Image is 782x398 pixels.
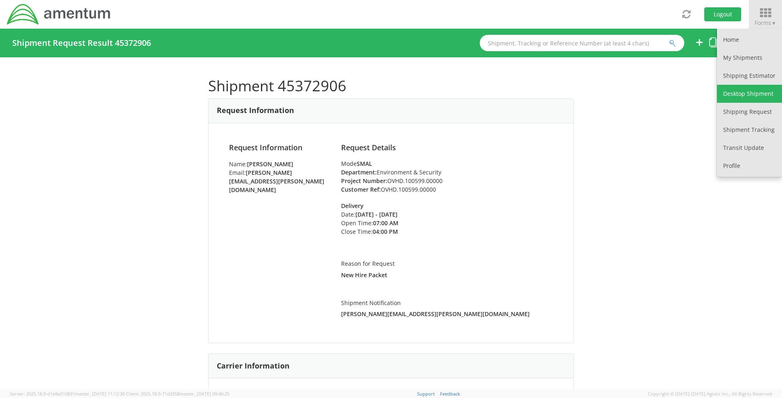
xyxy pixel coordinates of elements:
[12,38,151,47] h4: Shipment Request Result 45372906
[717,85,782,103] a: Desktop Shipment
[357,160,372,167] strong: SMAL
[717,139,782,157] a: Transit Update
[341,160,553,168] div: Mode
[341,219,423,227] li: Open Time:
[717,49,782,67] a: My Shipments
[341,260,553,267] h5: Reason for Request
[341,176,553,185] li: OVHD.100599.00000
[10,391,125,397] span: Server: 2025.18.0-d1e9a510831
[373,228,398,235] strong: 04:00 PM
[417,391,435,397] a: Support
[375,210,398,218] strong: - [DATE]
[341,144,553,152] h4: Request Details
[648,391,772,397] span: Copyright © [DATE]-[DATE] Agistix Inc., All Rights Reserved
[229,168,329,194] li: Email:
[717,157,782,175] a: Profile
[208,78,574,94] h1: Shipment 45372906
[341,210,423,219] li: Date:
[341,168,553,176] li: Environment & Security
[771,20,776,27] span: ▼
[341,202,364,210] strong: Delivery
[341,185,381,193] strong: Customer Ref:
[755,19,776,27] span: Forms
[717,121,782,139] a: Shipment Tracking
[341,185,553,194] li: OVHD.100599.00000
[717,31,782,49] a: Home
[341,227,423,236] li: Close Time:
[341,271,387,279] strong: New Hire Packet
[341,177,387,185] strong: Project Number:
[6,3,112,26] img: dyn-intl-logo-049831509241104b2a82.png
[480,35,684,51] input: Shipment, Tracking or Reference Number (at least 4 chars)
[373,219,398,227] strong: 07:00 AM
[440,391,460,397] a: Feedback
[217,362,290,370] h3: Carrier Information
[126,391,229,397] span: Client: 2025.18.0-71d3358
[229,169,324,194] strong: [PERSON_NAME][EMAIL_ADDRESS][PERSON_NAME][DOMAIN_NAME]
[180,391,229,397] span: master, [DATE] 09:46:25
[341,168,377,176] strong: Department:
[75,391,125,397] span: master, [DATE] 11:12:30
[717,67,782,85] a: Shipping Estimator
[247,160,293,168] strong: [PERSON_NAME]
[704,7,741,21] button: Logout
[341,300,553,306] h5: Shipment Notification
[341,310,530,318] strong: [PERSON_NAME][EMAIL_ADDRESS][PERSON_NAME][DOMAIN_NAME]
[717,103,782,121] a: Shipping Request
[229,144,329,152] h4: Request Information
[229,160,329,168] li: Name:
[217,106,294,115] h3: Request Information
[355,210,374,218] strong: [DATE]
